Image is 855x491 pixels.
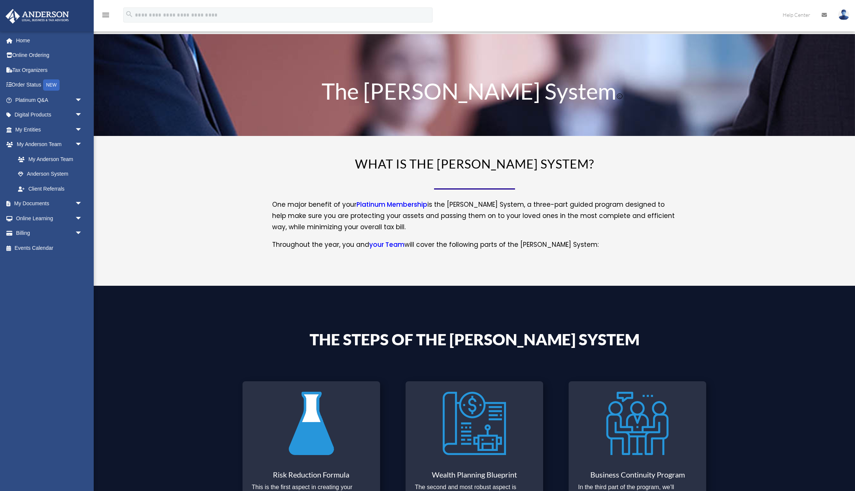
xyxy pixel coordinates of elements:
img: Risk Reduction Formula [280,387,343,460]
a: My Entitiesarrow_drop_down [5,122,94,137]
a: your Team [369,240,404,253]
a: Digital Productsarrow_drop_down [5,107,94,122]
i: search [125,10,133,18]
p: Throughout the year, you and will cover the following parts of the [PERSON_NAME] System: [272,239,677,251]
a: Online Learningarrow_drop_down [5,211,94,226]
span: arrow_drop_down [75,226,90,241]
img: Wealth Planning Blueprint [443,387,506,460]
a: Platinum Membership [356,200,427,213]
h1: The [PERSON_NAME] System [272,80,677,106]
a: My Anderson Team [10,152,94,167]
a: Billingarrow_drop_down [5,226,94,241]
a: Platinum Q&Aarrow_drop_down [5,93,94,107]
span: arrow_drop_down [75,93,90,108]
span: arrow_drop_down [75,211,90,226]
h3: Business Continuity Program [578,471,697,482]
span: arrow_drop_down [75,122,90,137]
a: Client Referrals [10,181,94,196]
span: WHAT IS THE [PERSON_NAME] SYSTEM? [355,156,594,171]
h4: The Steps of the [PERSON_NAME] System [272,331,677,351]
div: NEW [43,79,60,91]
i: menu [101,10,110,19]
h3: Risk Reduction Formula [252,471,371,482]
a: Home [5,33,94,48]
a: Order StatusNEW [5,78,94,93]
span: arrow_drop_down [75,137,90,152]
img: User Pic [838,9,849,20]
a: Events Calendar [5,240,94,255]
a: My Documentsarrow_drop_down [5,196,94,211]
img: Business Continuity Program [606,387,669,460]
span: arrow_drop_down [75,196,90,212]
a: Online Ordering [5,48,94,63]
a: My Anderson Teamarrow_drop_down [5,137,94,152]
span: arrow_drop_down [75,107,90,123]
p: One major benefit of your is the [PERSON_NAME] System, a three-part guided program designed to he... [272,199,677,239]
a: Tax Organizers [5,63,94,78]
a: Anderson System [10,167,90,182]
h3: Wealth Planning Blueprint [415,471,534,482]
img: Anderson Advisors Platinum Portal [3,9,71,24]
a: menu [101,13,110,19]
